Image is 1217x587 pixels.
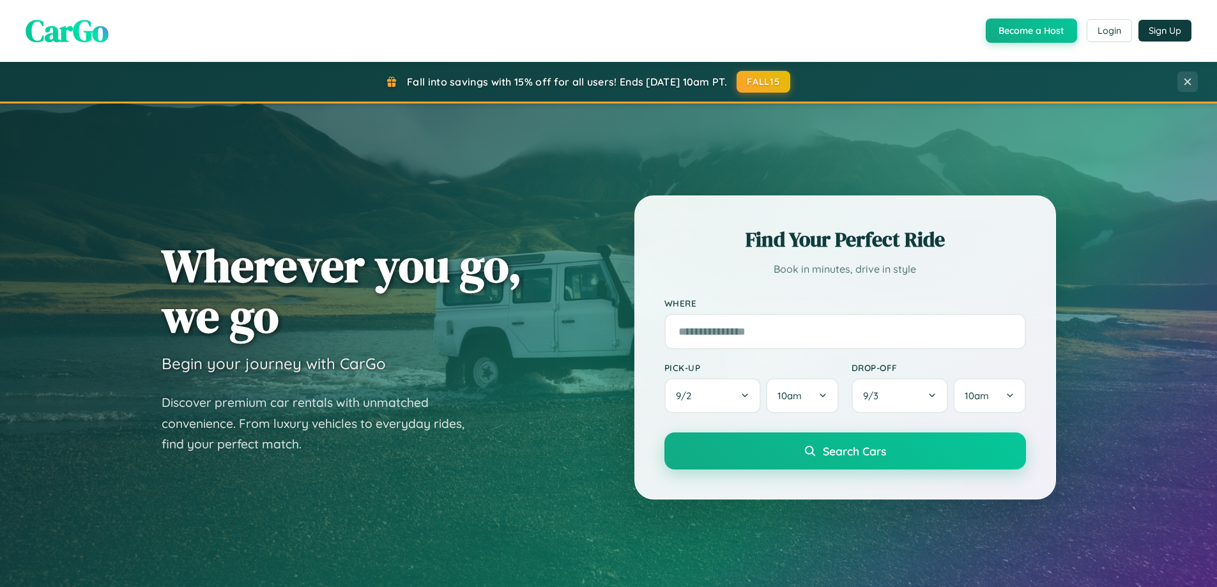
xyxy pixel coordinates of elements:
[664,432,1026,469] button: Search Cars
[664,378,762,413] button: 9/2
[407,75,727,88] span: Fall into savings with 15% off for all users! Ends [DATE] 10am PT.
[26,10,109,52] span: CarGo
[1087,19,1132,42] button: Login
[737,71,790,93] button: FALL15
[162,240,522,341] h1: Wherever you go, we go
[852,362,1026,373] label: Drop-off
[852,378,949,413] button: 9/3
[664,225,1026,254] h2: Find Your Perfect Ride
[676,390,698,402] span: 9 / 2
[664,362,839,373] label: Pick-up
[777,390,802,402] span: 10am
[162,392,481,455] p: Discover premium car rentals with unmatched convenience. From luxury vehicles to everyday rides, ...
[766,378,838,413] button: 10am
[863,390,885,402] span: 9 / 3
[664,298,1026,309] label: Where
[664,260,1026,278] p: Book in minutes, drive in style
[953,378,1025,413] button: 10am
[986,19,1077,43] button: Become a Host
[965,390,989,402] span: 10am
[823,444,886,458] span: Search Cars
[1138,20,1191,42] button: Sign Up
[162,354,386,373] h3: Begin your journey with CarGo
